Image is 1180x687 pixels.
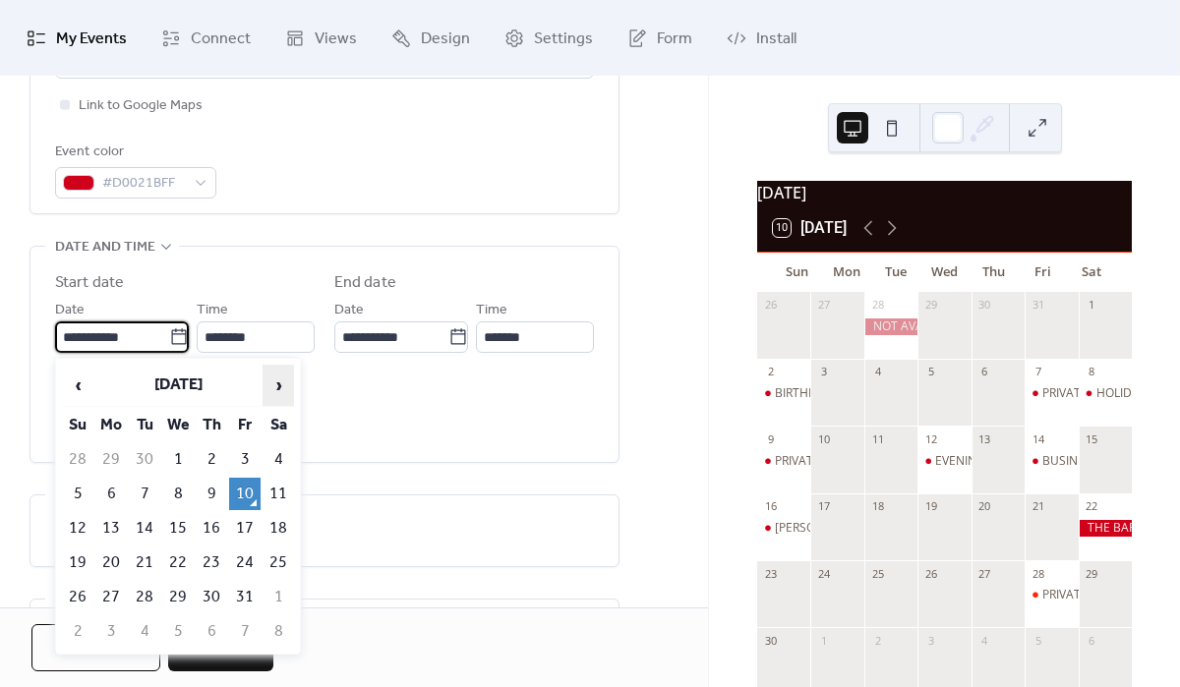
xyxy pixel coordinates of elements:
div: PRIVATE WORKSHOP [1042,587,1155,603]
td: 29 [95,443,127,476]
div: BIRTHDAY PARTY [775,385,870,402]
div: 22 [1085,499,1099,514]
div: 24 [816,566,831,581]
td: 12 [62,512,93,544]
div: Mon [822,253,871,292]
div: 11 [870,431,885,446]
th: [DATE] [95,365,261,407]
td: 19 [62,546,93,579]
a: Views [270,8,372,68]
div: 4 [977,633,992,648]
span: My Events [56,24,127,54]
div: 18 [870,499,885,514]
div: 28 [870,298,885,313]
div: 29 [1085,566,1099,581]
td: 28 [129,581,160,613]
div: [PERSON_NAME] SANTA PARADE [775,520,957,537]
div: 9 [763,431,778,446]
th: Fr [229,409,261,441]
div: PRIVATE BIRTHDAY PARTY [757,453,810,470]
div: 8 [1085,365,1099,379]
div: EVENING OUTSIDE EVENT - NOT AVAILABLE [935,453,1175,470]
td: 29 [162,581,194,613]
td: 4 [263,443,294,476]
span: Install [756,24,796,54]
div: PRIVATE HOLIDAY PARTY [1025,385,1078,402]
div: 2 [763,365,778,379]
span: Link to Google Maps [79,94,203,118]
span: Design [421,24,470,54]
div: 15 [1085,431,1099,446]
a: Settings [490,8,608,68]
div: PRIVATE BIRTHDAY PARTY [775,453,918,470]
div: [DATE] [757,181,1132,204]
span: Date and time [55,236,155,259]
div: 4 [870,365,885,379]
td: 9 [196,478,227,510]
div: Fri [1018,253,1067,292]
div: 31 [1031,298,1045,313]
div: 5 [923,365,938,379]
td: 22 [162,546,194,579]
td: 2 [62,615,93,648]
div: 26 [763,298,778,313]
div: End date [334,271,396,295]
div: Sat [1067,253,1116,292]
td: 27 [95,581,127,613]
div: 13 [977,431,992,446]
td: 1 [263,581,294,613]
span: Cancel [66,637,126,660]
div: 3 [816,365,831,379]
td: 10 [229,478,261,510]
div: 14 [1031,431,1045,446]
div: 26 [923,566,938,581]
div: 6 [1085,633,1099,648]
span: Connect [191,24,251,54]
th: Su [62,409,93,441]
div: 7 [1031,365,1045,379]
div: Event color [55,141,212,164]
div: 23 [763,566,778,581]
div: 5 [1031,633,1045,648]
td: 28 [62,443,93,476]
span: Form [657,24,692,54]
div: 21 [1031,499,1045,514]
div: Start date [55,271,124,295]
div: BIRTHDAY PARTY [757,385,810,402]
a: Install [712,8,811,68]
span: Date [334,299,364,322]
td: 20 [95,546,127,579]
div: EVENING OUTSIDE EVENT - NOT AVAILABLE [917,453,971,470]
div: Sun [773,253,822,292]
div: HOLIDAY PORCH DUO WORKSHOP 6-9PM [1079,385,1132,402]
div: NOT AVAILABLE [864,318,917,335]
div: Tue [871,253,920,292]
button: Cancel [31,624,160,671]
td: 23 [196,546,227,579]
div: 27 [977,566,992,581]
th: Th [196,409,227,441]
td: 2 [196,443,227,476]
div: PRIVATE WORKSHOP [1025,587,1078,603]
div: PRIVATE HOLIDAY PARTY [1042,385,1179,402]
td: 1 [162,443,194,476]
td: 6 [196,615,227,648]
div: THE BARN DOOR STUDIO TURNS 10!!!! [1079,520,1132,537]
a: Form [613,8,707,68]
div: 10 [816,431,831,446]
div: 17 [816,499,831,514]
div: 1 [1085,298,1099,313]
span: Date [55,299,85,322]
button: 10[DATE] [766,214,854,242]
div: 27 [816,298,831,313]
span: › [264,366,293,405]
td: 3 [95,615,127,648]
td: 3 [229,443,261,476]
td: 5 [62,478,93,510]
div: 29 [923,298,938,313]
td: 31 [229,581,261,613]
div: 1 [816,633,831,648]
span: Views [315,24,357,54]
div: 25 [870,566,885,581]
div: 20 [977,499,992,514]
